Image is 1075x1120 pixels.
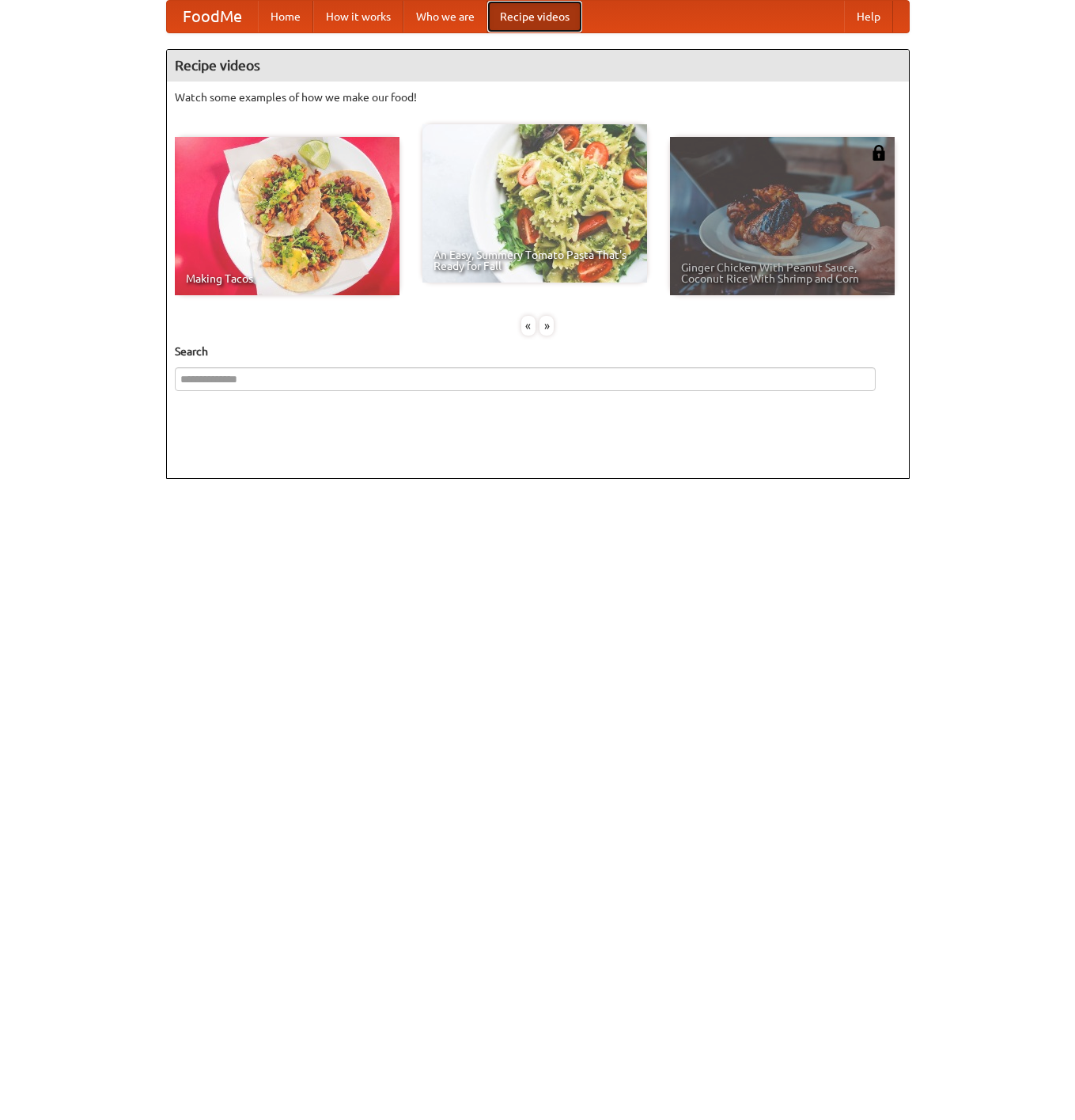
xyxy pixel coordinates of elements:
a: Home [258,1,313,32]
a: How it works [313,1,403,32]
a: Who we are [403,1,487,32]
p: Watch some examples of how we make our food! [175,89,901,105]
a: Help [844,1,893,32]
div: « [521,316,536,336]
span: Making Tacos [186,273,388,284]
a: An Easy, Summery Tomato Pasta That's Ready for Fall [422,124,647,283]
h5: Search [175,344,901,359]
a: Recipe videos [487,1,582,32]
span: An Easy, Summery Tomato Pasta That's Ready for Fall [433,249,636,271]
a: Making Tacos [175,137,399,295]
img: 483408.png [871,145,887,161]
a: FoodMe [167,1,258,32]
div: » [539,316,554,336]
h4: Recipe videos [167,50,909,82]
